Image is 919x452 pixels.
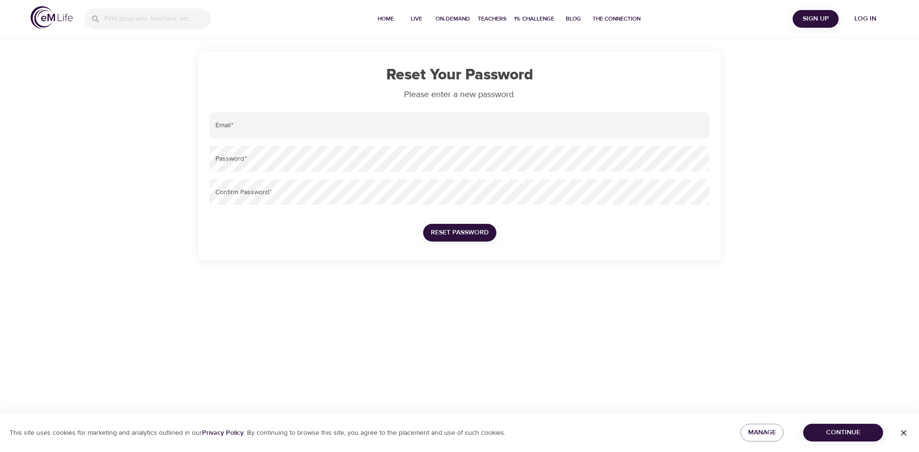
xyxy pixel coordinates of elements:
[431,227,489,239] span: Reset Password
[793,10,839,28] button: Sign Up
[374,14,397,24] span: Home
[405,14,428,24] span: Live
[740,424,784,441] button: Manage
[593,14,640,24] span: The Connection
[748,427,776,439] span: Manage
[210,88,709,101] p: Please enter a new password.
[31,6,73,29] img: logo
[423,224,496,242] button: Reset Password
[104,9,211,29] input: Find programs, teachers, etc...
[562,14,585,24] span: Blog
[202,429,244,437] a: Privacy Policy
[842,10,888,28] button: Log in
[796,13,835,25] span: Sign Up
[803,424,883,441] button: Continue
[514,14,554,24] span: 1% Challenge
[436,14,470,24] span: On-Demand
[846,13,885,25] span: Log in
[210,66,709,84] h1: Reset Your Password
[478,14,506,24] span: Teachers
[811,427,875,439] span: Continue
